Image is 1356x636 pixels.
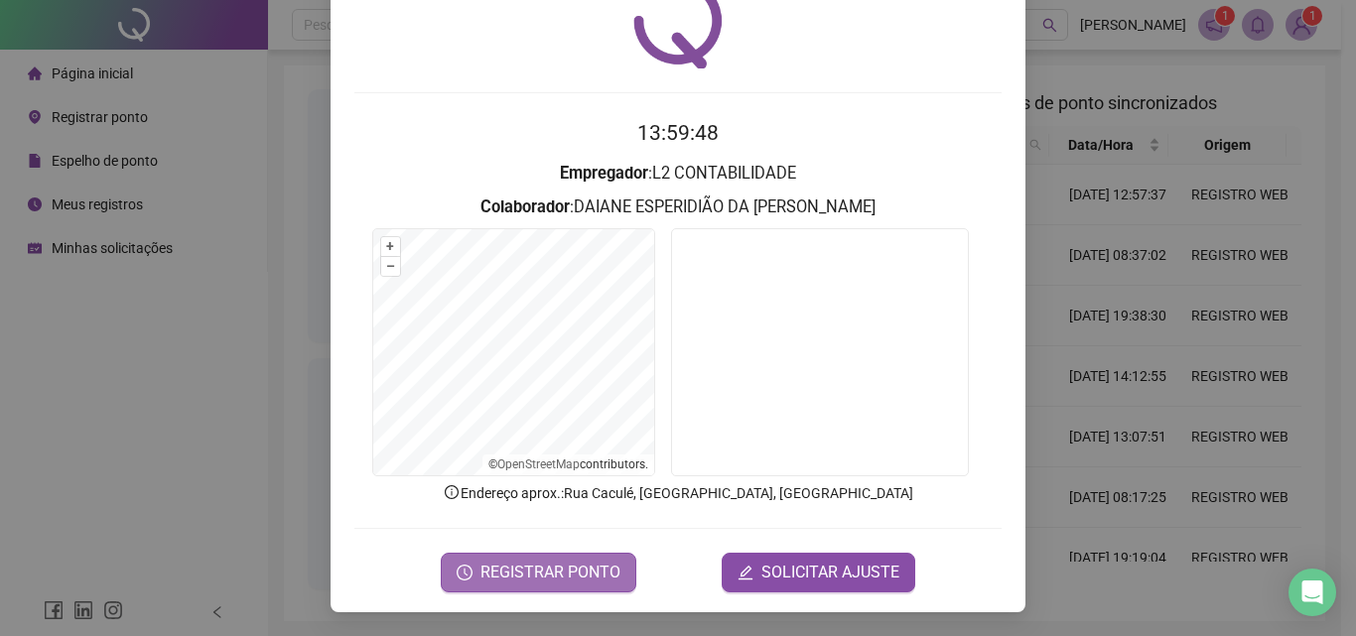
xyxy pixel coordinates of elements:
[354,482,1002,504] p: Endereço aprox. : Rua Caculé, [GEOGRAPHIC_DATA], [GEOGRAPHIC_DATA]
[480,561,620,584] span: REGISTRAR PONTO
[381,237,400,256] button: +
[497,457,580,471] a: OpenStreetMap
[441,553,636,592] button: REGISTRAR PONTO
[443,483,461,501] span: info-circle
[738,565,753,580] span: edit
[381,257,400,276] button: –
[480,197,570,216] strong: Colaborador
[1288,569,1336,616] div: Open Intercom Messenger
[560,164,648,183] strong: Empregador
[354,161,1002,187] h3: : L2 CONTABILIDADE
[722,553,915,592] button: editSOLICITAR AJUSTE
[761,561,899,584] span: SOLICITAR AJUSTE
[637,121,719,145] time: 13:59:48
[354,194,1002,220] h3: : DAIANE ESPERIDIÃO DA [PERSON_NAME]
[457,565,473,580] span: clock-circle
[488,457,648,471] li: © contributors.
